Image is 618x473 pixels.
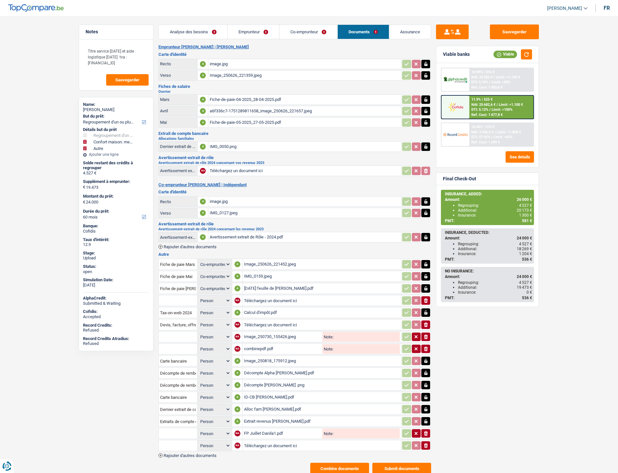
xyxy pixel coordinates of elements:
[495,130,496,134] span: /
[83,251,149,256] div: Stage:
[491,135,493,139] span: /
[471,103,496,107] span: NAI: 25 682,6 €
[244,284,400,293] div: [DATE] feuille de [PERSON_NAME].pdf
[158,161,431,165] h2: Avertissement extrait de rôle 2024 concernant vos revenus 2023
[445,296,532,300] div: PMT:
[210,95,400,105] div: Fiche-de-paie-04-2025_28-04-2025.pdf
[83,336,149,341] div: Record Credits Atradius:
[443,76,467,84] img: AlphaCredit
[160,144,196,149] div: Dernier extrait de compte pour vos allocations familiales
[160,73,196,78] div: Verso
[160,108,196,113] div: Avril
[210,208,400,218] div: IMG_0127.jpeg
[519,280,532,285] span: 4 527 €
[490,24,539,39] button: Sauvegarder
[522,296,532,300] span: 536 €
[471,135,490,139] span: DTI: 27.92%
[496,75,520,79] span: Limit: >1.150 €
[471,97,493,102] div: 11.9% | 525 €
[83,194,148,199] label: Montant du prêt:
[235,443,240,449] div: NA
[200,210,206,216] div: A
[244,392,400,402] div: ID-CB [PERSON_NAME].pdf
[200,144,206,150] div: A
[83,179,148,184] label: Supplément à emprunter:
[83,229,149,234] div: Cofidis
[604,5,610,11] div: fr
[445,230,532,235] div: INSURANCE, DEDUCTED:
[517,208,532,213] span: 20 173 €
[158,190,431,194] h3: Carte d'identité
[106,74,149,86] button: Sauvegarder
[200,108,206,114] div: A
[235,334,240,340] div: NA
[158,131,431,136] h3: Extrait de compte bancaire
[235,298,240,303] div: NA
[83,314,149,319] div: Accepted
[83,200,85,205] span: €
[83,102,149,107] div: Name:
[244,368,400,378] div: Décompte Alpha [PERSON_NAME].pdf
[83,209,148,214] label: Durée du prêt:
[160,97,196,102] div: Mars
[471,130,494,134] span: NAI: 3 536,5 €
[517,274,532,279] span: 24 000 €
[200,61,206,67] div: A
[83,223,149,229] div: Banque:
[160,211,196,216] div: Verso
[547,6,582,11] span: [PERSON_NAME]
[83,255,149,261] div: Upload
[200,120,206,125] div: A
[200,168,206,174] div: NA
[210,71,400,80] div: Image_250626_221359.jpeg
[458,242,532,246] div: Regrouping:
[499,103,523,107] span: Limit: >1.100 €
[158,90,431,93] h2: Ouvrier
[160,199,196,204] div: Recto
[83,127,149,132] div: Détails but du prêt
[210,142,400,152] div: IMG_0050.png
[244,308,400,318] div: Calcul d'impôt.pdf
[458,213,532,218] div: Insurance:
[235,418,240,424] div: A
[244,271,400,281] div: IMG_0159.jpeg
[506,151,534,163] button: See details
[83,185,85,190] span: €
[235,406,240,412] div: A
[83,160,149,171] div: Solde restant des crédits à regrouper
[445,192,532,196] div: INSURANCE, ADDED:
[158,227,431,231] h2: Avertissement-extrait de rôle 2024 concernant les revenus 2023
[235,285,240,291] div: A
[471,113,503,117] div: Ref. Cost: 1 477,8 €
[244,332,321,342] div: Image_250730_155426.jpeg
[8,4,64,12] img: TopCompare Logo
[210,59,400,69] div: image.jpg
[160,235,196,240] div: Avertissement-extrait de rôle 2024 concernant les revenus 2023
[517,285,532,290] span: 19 473 €
[458,285,532,290] div: Additional:
[158,44,431,50] h2: Emprunteur [PERSON_NAME] | [PERSON_NAME]
[489,80,491,84] span: /
[235,358,240,364] div: A
[235,322,240,328] div: NA
[158,453,217,458] button: Rajouter d'autres documents
[210,232,400,242] div: Avertissement extrait de Rôle - 2024.pdf
[443,101,467,113] img: Cofidis
[445,197,532,202] div: Amount:
[235,382,240,388] div: A
[200,97,206,103] div: A
[86,29,147,35] h5: Notes
[389,25,431,39] a: Assurance
[489,107,491,112] span: /
[244,416,400,426] div: Extrait revenus [PERSON_NAME].pdf
[443,176,476,182] div: Final Check-Out
[158,245,217,249] button: Rajouter d'autres documents
[83,341,149,346] div: Refused
[519,242,532,246] span: 4 527 €
[158,155,431,160] h3: Avertissement-extrait de rôle
[83,242,149,247] div: 12.9
[235,310,240,316] div: A
[235,394,240,400] div: A
[519,213,532,218] span: 1 300 €
[338,25,389,39] a: Documents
